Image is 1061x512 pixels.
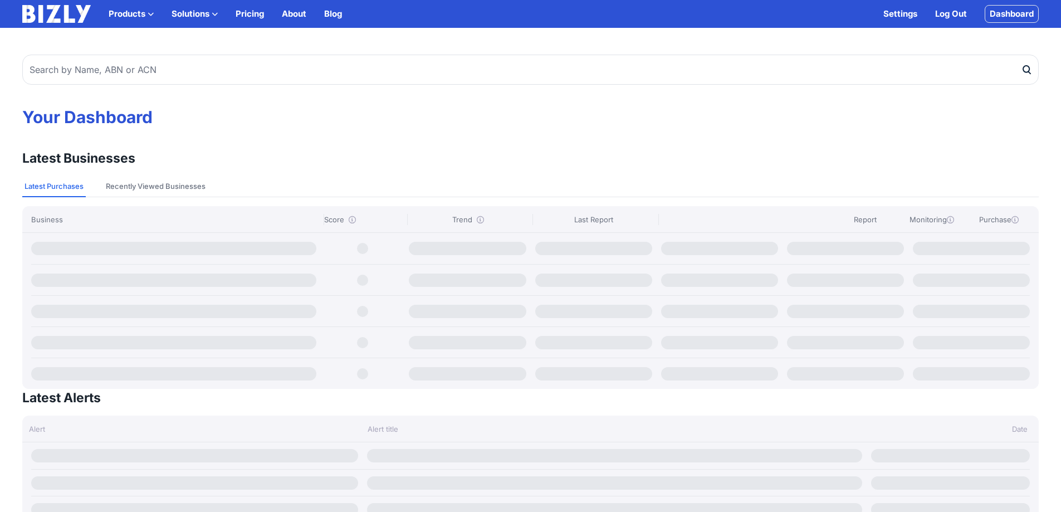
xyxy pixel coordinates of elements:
[361,423,869,435] div: Alert title
[22,423,361,435] div: Alert
[22,176,86,197] button: Latest Purchases
[236,7,264,21] a: Pricing
[324,7,342,21] a: Blog
[883,7,917,21] a: Settings
[407,214,528,225] div: Trend
[104,176,208,197] button: Recently Viewed Businesses
[967,214,1030,225] div: Purchase
[31,214,319,225] div: Business
[172,7,218,21] button: Solutions
[935,7,967,21] a: Log Out
[22,149,135,167] h3: Latest Businesses
[22,107,1039,127] h1: Your Dashboard
[985,5,1039,23] a: Dashboard
[282,7,306,21] a: About
[869,423,1039,435] div: Date
[834,214,896,225] div: Report
[901,214,963,225] div: Monitoring
[109,7,154,21] button: Products
[22,389,101,407] h3: Latest Alerts
[324,214,403,225] div: Score
[22,176,1039,197] nav: Tabs
[22,55,1039,85] input: Search by Name, ABN or ACN
[532,214,653,225] div: Last Report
